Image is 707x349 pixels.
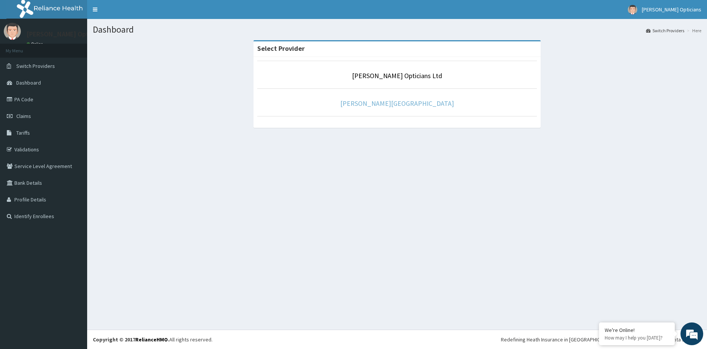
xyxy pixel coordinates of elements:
[16,129,30,136] span: Tariffs
[685,27,701,34] li: Here
[646,27,684,34] a: Switch Providers
[605,327,669,333] div: We're Online!
[4,23,21,40] img: User Image
[16,63,55,69] span: Switch Providers
[340,99,454,108] a: [PERSON_NAME][GEOGRAPHIC_DATA]
[93,25,701,35] h1: Dashboard
[135,336,168,343] a: RelianceHMO
[16,113,31,119] span: Claims
[501,336,701,343] div: Redefining Heath Insurance in [GEOGRAPHIC_DATA] using Telemedicine and Data Science!
[27,31,106,38] p: [PERSON_NAME] Opticians
[257,44,305,53] strong: Select Provider
[16,79,41,86] span: Dashboard
[628,5,637,14] img: User Image
[93,336,169,343] strong: Copyright © 2017 .
[352,71,442,80] a: [PERSON_NAME] Opticians Ltd
[605,335,669,341] p: How may I help you today?
[27,41,45,47] a: Online
[87,330,707,349] footer: All rights reserved.
[642,6,701,13] span: [PERSON_NAME] Opticians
